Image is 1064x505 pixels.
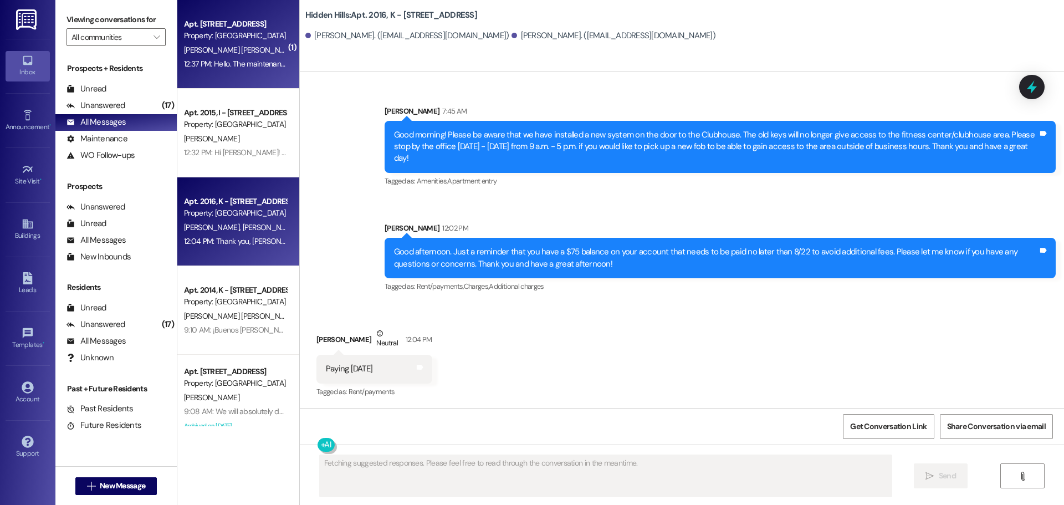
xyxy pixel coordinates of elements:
[316,328,432,355] div: [PERSON_NAME]
[184,59,509,69] div: 12:37 PM: Hello. The maintenance man came, but I was in the bathroom. Can we turn on the A/C now?
[66,335,126,347] div: All Messages
[316,384,432,400] div: Tagged as:
[374,328,400,351] div: Neutral
[439,105,467,117] div: 7:45 AM
[939,470,956,482] span: Send
[385,173,1056,189] div: Tagged as:
[184,406,300,416] div: 9:08 AM: We will absolutely do that!
[184,147,883,157] div: 12:32 PM: Hi [PERSON_NAME]! We're so glad you chose Hidden Hills! We would love to improve your m...
[6,215,50,244] a: Buildings
[914,463,968,488] button: Send
[66,100,125,111] div: Unanswered
[6,324,50,354] a: Templates •
[66,133,127,145] div: Maintenance
[184,366,287,378] div: Apt. [STREET_ADDRESS]
[947,421,1046,432] span: Share Conversation via email
[159,316,177,333] div: (17)
[6,160,50,190] a: Site Visit •
[55,282,177,293] div: Residents
[66,150,135,161] div: WO Follow-ups
[87,482,95,491] i: 
[66,218,106,229] div: Unread
[184,296,287,308] div: Property: [GEOGRAPHIC_DATA]
[489,282,544,291] span: Additional charges
[184,236,310,246] div: 12:04 PM: Thank you, [PERSON_NAME]!
[66,83,106,95] div: Unread
[55,383,177,395] div: Past + Future Residents
[385,105,1056,121] div: [PERSON_NAME]
[417,176,448,186] span: Amenities ,
[100,480,145,492] span: New Message
[242,222,298,232] span: [PERSON_NAME]
[464,282,489,291] span: Charges ,
[184,392,239,402] span: [PERSON_NAME]
[439,222,468,234] div: 12:02 PM
[183,419,288,433] div: Archived on [DATE]
[40,176,42,183] span: •
[184,107,287,119] div: Apt. 2015, I - [STREET_ADDRESS]
[6,269,50,299] a: Leads
[305,30,509,42] div: [PERSON_NAME]. ([EMAIL_ADDRESS][DOMAIN_NAME])
[66,302,106,314] div: Unread
[403,334,432,345] div: 12:04 PM
[320,455,892,497] textarea: Fetching suggested responses. Please feel free to read through the conversation in the meantime.
[925,472,934,481] i: 
[66,251,131,263] div: New Inbounds
[184,45,296,55] span: [PERSON_NAME] [PERSON_NAME]
[66,352,114,364] div: Unknown
[16,9,39,30] img: ResiDesk Logo
[66,420,141,431] div: Future Residents
[184,284,287,296] div: Apt. 2014, K - [STREET_ADDRESS]
[154,33,160,42] i: 
[6,51,50,81] a: Inbox
[184,30,287,42] div: Property: [GEOGRAPHIC_DATA]
[71,28,148,46] input: All communities
[184,207,287,219] div: Property: [GEOGRAPHIC_DATA]
[184,134,239,144] span: [PERSON_NAME]
[49,121,51,129] span: •
[55,63,177,74] div: Prospects + Residents
[55,181,177,192] div: Prospects
[66,201,125,213] div: Unanswered
[66,403,134,415] div: Past Residents
[75,477,157,495] button: New Message
[6,432,50,462] a: Support
[1019,472,1027,481] i: 
[6,378,50,408] a: Account
[394,129,1038,165] div: Good morning! Please be aware that we have installed a new system on the door to the Clubhouse. T...
[159,97,177,114] div: (17)
[850,421,927,432] span: Get Conversation Link
[184,196,287,207] div: Apt. 2016, K - [STREET_ADDRESS]
[843,414,934,439] button: Get Conversation Link
[447,176,497,186] span: Apartment entry
[417,282,464,291] span: Rent/payments ,
[305,9,477,21] b: Hidden Hills: Apt. 2016, K - [STREET_ADDRESS]
[184,378,287,389] div: Property: [GEOGRAPHIC_DATA]
[66,234,126,246] div: All Messages
[349,387,395,396] span: Rent/payments
[66,319,125,330] div: Unanswered
[394,246,1038,270] div: Good afternoon. Just a reminder that you have a $75 balance on your account that needs to be paid...
[326,363,372,375] div: Paying [DATE]
[184,222,243,232] span: [PERSON_NAME]
[184,311,296,321] span: [PERSON_NAME] [PERSON_NAME]
[66,116,126,128] div: All Messages
[385,278,1056,294] div: Tagged as:
[184,18,287,30] div: Apt. [STREET_ADDRESS]
[184,119,287,130] div: Property: [GEOGRAPHIC_DATA]
[66,11,166,28] label: Viewing conversations for
[43,339,44,347] span: •
[511,30,715,42] div: [PERSON_NAME]. ([EMAIL_ADDRESS][DOMAIN_NAME])
[385,222,1056,238] div: [PERSON_NAME]
[940,414,1053,439] button: Share Conversation via email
